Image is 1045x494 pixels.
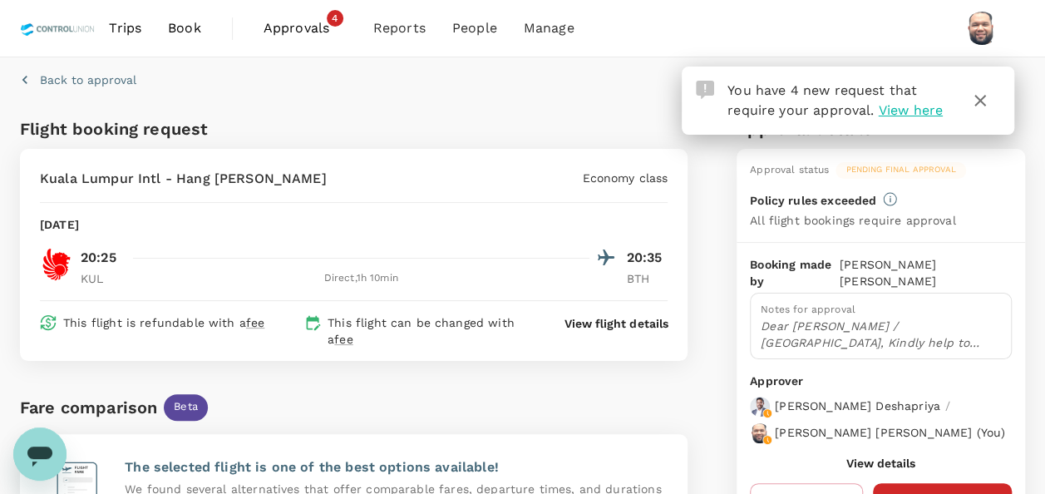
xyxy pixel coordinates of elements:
[750,162,829,179] div: Approval status
[334,333,352,346] span: fee
[775,398,940,414] p: [PERSON_NAME] Deshapriya
[246,316,264,329] span: fee
[109,18,141,38] span: Trips
[750,212,955,229] p: All flight bookings require approval
[40,169,327,189] p: Kuala Lumpur Intl - Hang [PERSON_NAME]
[696,81,714,99] img: Approval Request
[168,18,201,38] span: Book
[846,457,915,470] button: View details
[524,18,574,38] span: Manage
[132,270,589,287] div: Direct , 1h 10min
[626,248,668,268] p: 20:35
[452,18,497,38] span: People
[750,397,770,417] img: avatar-67a5bcb800f47.png
[20,72,136,88] button: Back to approval
[40,216,79,233] p: [DATE]
[328,314,535,348] p: This flight can be changed with a
[20,394,157,421] div: Fare comparison
[327,10,343,27] span: 4
[750,373,1012,390] p: Approver
[373,18,426,38] span: Reports
[40,72,136,88] p: Back to approval
[878,102,942,118] span: View here
[20,116,351,142] h6: Flight booking request
[164,399,208,415] span: Beta
[63,314,264,331] p: This flight is refundable with a
[965,12,998,45] img: Muhammad Hariz Bin Abdul Rahman
[564,315,668,332] button: View flight details
[40,248,73,281] img: OD
[20,10,96,47] img: Control Union Malaysia Sdn. Bhd.
[264,18,347,38] span: Approvals
[775,424,1005,441] p: [PERSON_NAME] [PERSON_NAME] ( You )
[750,192,876,209] p: Policy rules exceeded
[125,457,668,477] p: The selected flight is one of the best options available!
[761,304,855,315] span: Notes for approval
[81,248,116,268] p: 20:25
[13,427,67,481] iframe: Button to launch messaging window
[626,270,668,287] p: BTH
[761,318,1001,351] p: Dear [PERSON_NAME] / [GEOGRAPHIC_DATA], Kindly help to approve flight as below audit details Clie...
[750,423,770,443] img: avatar-67b4218f54620.jpeg
[727,82,917,118] span: You have 4 new request that require your approval.
[945,398,950,414] p: /
[750,256,840,289] p: Booking made by
[582,170,668,186] p: Economy class
[836,164,965,175] span: Pending final approval
[81,270,122,287] p: KUL
[840,256,1012,289] p: [PERSON_NAME] [PERSON_NAME]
